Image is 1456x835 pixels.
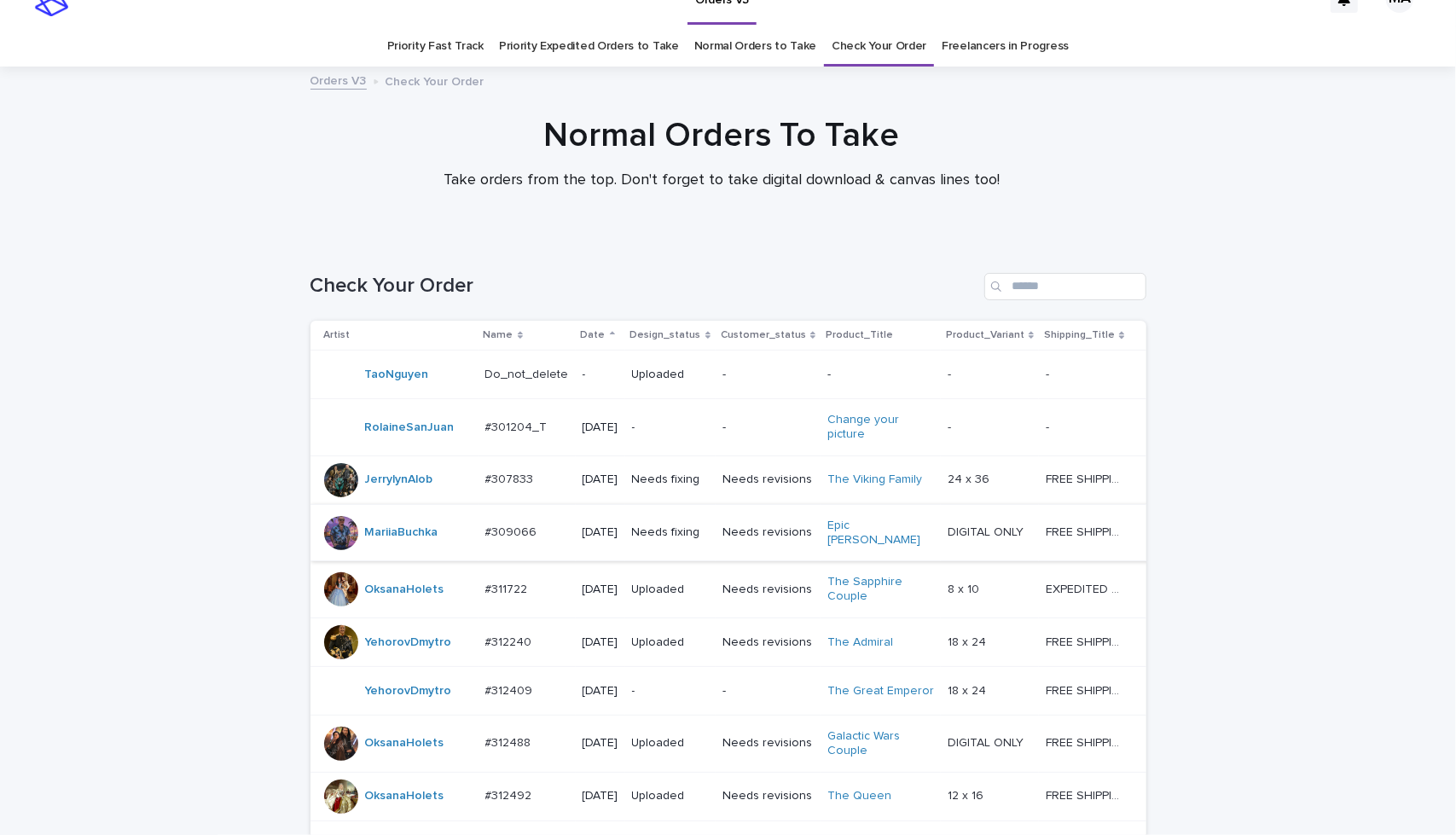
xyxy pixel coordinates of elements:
[1046,469,1128,487] p: FREE SHIPPING - preview in 1-2 business days, after your approval delivery will take 5-10 b.d., l...
[365,583,444,597] a: OksanaHolets
[386,71,484,90] p: Check Your Order
[310,504,1152,561] tr: MariiaBuchka #309066#309066 [DATE]Needs fixingNeeds revisionsEpic [PERSON_NAME] DIGITAL ONLYDIGIT...
[583,583,618,597] p: [DATE]
[485,733,535,751] p: #312488
[1046,632,1128,650] p: FREE SHIPPING - preview in 1-2 business days, after your approval delivery will take 5-10 b.d.
[827,789,891,803] a: The Queen
[948,469,993,487] p: 24 x 36
[948,364,954,382] p: -
[583,635,618,650] p: [DATE]
[722,736,814,751] p: Needs revisions
[380,171,1063,190] p: Take orders from the top. Don't forget to take digital download & canvas lines too!
[632,736,709,751] p: Uploaded
[485,786,536,803] p: #312492
[1046,579,1128,597] p: EXPEDITED SHIPPING - preview in 1 business day; delivery up to 5 business days after your approval.
[948,681,989,699] p: 18 x 24
[484,326,513,345] p: Name
[827,519,934,548] a: Epic [PERSON_NAME]
[310,666,1152,715] tr: YehorovDmytro #312409#312409 [DATE]--The Great Emperor 18 x 2418 x 24 FREE SHIPPING - preview in ...
[984,273,1146,300] input: Search
[632,420,709,435] p: -
[583,736,618,751] p: [DATE]
[722,473,814,487] p: Needs revisions
[827,413,934,442] a: Change your picture
[1046,681,1128,699] p: FREE SHIPPING - preview in 1-2 business days, after your approval delivery will take 5-10 b.d.
[583,684,618,699] p: [DATE]
[485,469,537,487] p: #307833
[310,399,1152,456] tr: RolaineSanJuan #301204_T#301204_T [DATE]--Change your picture -- --
[722,635,814,650] p: Needs revisions
[948,632,989,650] p: 18 x 24
[310,561,1152,618] tr: OksanaHolets #311722#311722 [DATE]UploadedNeeds revisionsThe Sapphire Couple 8 x 108 x 10 EXPEDIT...
[948,786,987,803] p: 12 x 16
[1046,417,1053,435] p: -
[946,326,1024,345] p: Product_Variant
[1046,522,1128,540] p: FREE SHIPPING - preview in 1-2 business days, after your approval delivery will take 5-10 b.d., l...
[722,420,814,435] p: -
[832,26,926,67] a: Check Your Order
[310,772,1152,821] tr: OksanaHolets #312492#312492 [DATE]UploadedNeeds revisionsThe Queen 12 x 1612 x 16 FREE SHIPPING -...
[583,525,618,540] p: [DATE]
[632,368,709,382] p: Uploaded
[1046,364,1053,382] p: -
[721,326,806,345] p: Customer_status
[387,26,484,67] a: Priority Fast Track
[827,684,934,699] a: The Great Emperor
[581,326,606,345] p: Date
[632,789,709,803] p: Uploaded
[365,736,444,751] a: OksanaHolets
[304,115,1140,156] h1: Normal Orders To Take
[485,417,551,435] p: #301204_T
[1046,733,1128,751] p: FREE SHIPPING - preview in 1-2 business days, after your approval delivery will take 5-10 b.d.
[722,789,814,803] p: Needs revisions
[583,368,618,382] p: -
[310,455,1152,504] tr: JerrylynAlob #307833#307833 [DATE]Needs fixingNeeds revisionsThe Viking Family 24 x 3624 x 36 FRE...
[365,635,452,650] a: YehorovDmytro
[827,635,893,650] a: The Admiral
[485,681,537,699] p: #312409
[722,583,814,597] p: Needs revisions
[630,326,701,345] p: Design_status
[1044,326,1115,345] p: Shipping_Title
[365,473,433,487] a: JerrylynAlob
[722,525,814,540] p: Needs revisions
[485,579,531,597] p: #311722
[310,70,367,90] a: Orders V3
[324,326,351,345] p: Artist
[365,789,444,803] a: OksanaHolets
[583,420,618,435] p: [DATE]
[1046,786,1128,803] p: FREE SHIPPING - preview in 1-2 business days, after your approval delivery will take 5-10 b.d.
[722,368,814,382] p: -
[942,26,1069,67] a: Freelancers in Progress
[365,420,455,435] a: RolaineSanJuan
[632,583,709,597] p: Uploaded
[485,522,541,540] p: #309066
[632,473,709,487] p: Needs fixing
[310,351,1152,399] tr: TaoNguyen Do_not_deleteDo_not_delete -Uploaded---- --
[827,729,934,758] a: Galactic Wars Couple
[583,789,618,803] p: [DATE]
[485,364,572,382] p: Do_not_delete
[632,635,709,650] p: Uploaded
[310,715,1152,772] tr: OksanaHolets #312488#312488 [DATE]UploadedNeeds revisionsGalactic Wars Couple DIGITAL ONLYDIGITAL...
[583,473,618,487] p: [DATE]
[310,618,1152,666] tr: YehorovDmytro #312240#312240 [DATE]UploadedNeeds revisionsThe Admiral 18 x 2418 x 24 FREE SHIPPIN...
[948,733,1027,751] p: DIGITAL ONLY
[694,26,817,67] a: Normal Orders to Take
[310,274,977,299] h1: Check Your Order
[948,522,1027,540] p: DIGITAL ONLY
[365,684,452,699] a: YehorovDmytro
[485,632,536,650] p: #312240
[722,684,814,699] p: -
[948,579,983,597] p: 8 x 10
[827,575,934,604] a: The Sapphire Couple
[827,473,922,487] a: The Viking Family
[499,26,679,67] a: Priority Expedited Orders to Take
[632,684,709,699] p: -
[365,525,438,540] a: MariiaBuchka
[365,368,429,382] a: TaoNguyen
[632,525,709,540] p: Needs fixing
[827,368,934,382] p: -
[826,326,893,345] p: Product_Title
